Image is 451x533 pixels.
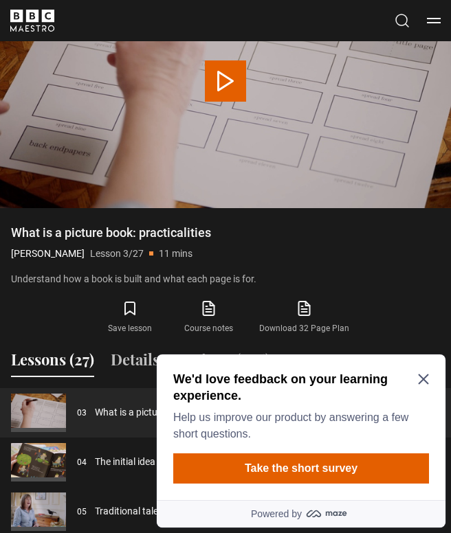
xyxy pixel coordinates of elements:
[91,297,169,337] button: Save lesson
[11,348,94,377] button: Lessons (27)
[267,25,278,36] button: Close Maze Prompt
[22,22,272,55] h2: We'd love feedback on your learning experience.
[159,247,192,261] p: 11 mins
[90,247,144,261] p: Lesson 3/27
[11,247,85,261] p: [PERSON_NAME]
[5,151,294,179] a: Powered by maze
[10,10,54,32] svg: BBC Maestro
[95,455,155,469] a: The initial idea
[11,272,440,286] p: Understand how a book is built and what each page is for.
[5,5,294,179] div: Optional study invitation
[170,297,248,337] a: Course notes
[11,225,440,241] h1: What is a picture book: practicalities
[22,104,278,135] button: Take the short survey
[427,14,441,27] button: Toggle navigation
[95,405,247,420] a: What is a picture book: practicalities
[205,60,246,102] button: Play Lesson What is a picture book: practicalities
[111,348,159,377] button: Details
[248,297,360,337] a: Download 32 Page Plan
[95,504,223,519] a: Traditional tales as inspiration
[176,348,270,377] button: Reviews (426)
[22,60,272,93] p: Help us improve our product by answering a few short questions.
